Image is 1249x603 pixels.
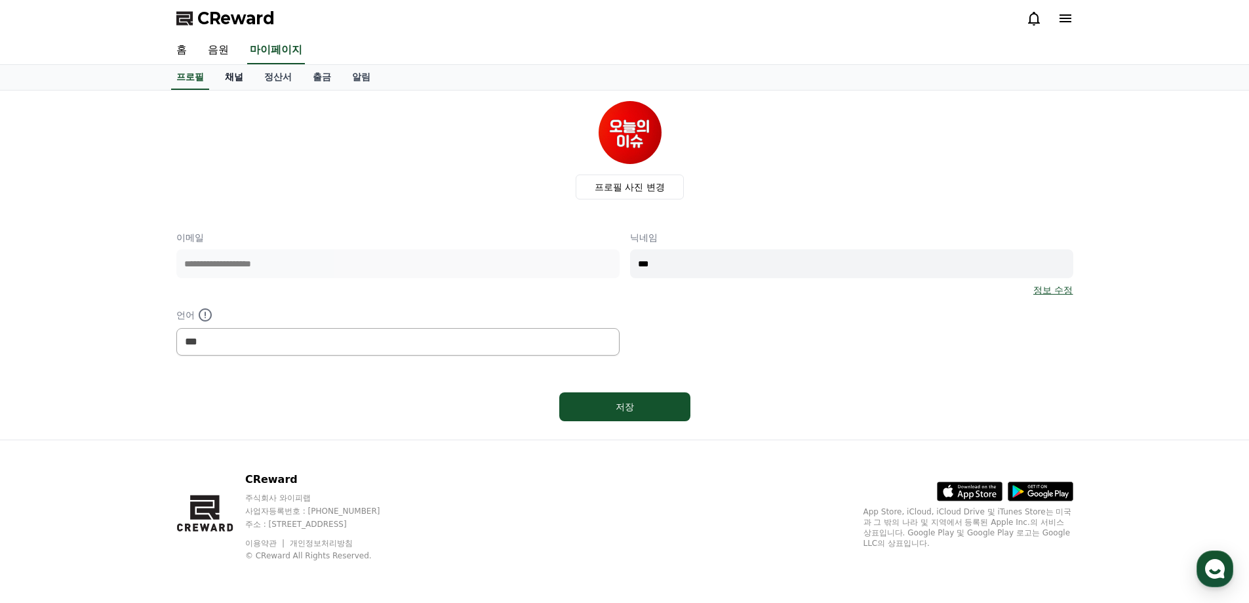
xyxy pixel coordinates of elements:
a: 이용약관 [245,539,287,548]
span: 대화 [120,436,136,447]
p: App Store, iCloud, iCloud Drive 및 iTunes Store는 미국과 그 밖의 나라 및 지역에서 등록된 Apple Inc.의 서비스 상표입니다. Goo... [863,507,1073,549]
a: 대화 [87,416,169,449]
p: © CReward All Rights Reserved. [245,551,405,561]
img: profile_image [599,101,662,164]
p: 주소 : [STREET_ADDRESS] [245,519,405,530]
p: 언어 [176,307,620,323]
p: 닉네임 [630,231,1073,244]
p: 주식회사 와이피랩 [245,493,405,503]
a: 홈 [4,416,87,449]
button: 저장 [559,392,690,421]
a: 출금 [302,65,342,90]
p: CReward [245,472,405,488]
a: 정산서 [254,65,302,90]
a: 프로필 [171,65,209,90]
a: 알림 [342,65,381,90]
a: 개인정보처리방침 [290,539,353,548]
span: CReward [197,8,275,29]
a: 마이페이지 [247,37,305,64]
p: 사업자등록번호 : [PHONE_NUMBER] [245,506,405,516]
a: 홈 [166,37,197,64]
label: 프로필 사진 변경 [576,175,684,199]
a: CReward [176,8,275,29]
a: 음원 [197,37,239,64]
span: 홈 [41,436,49,446]
div: 저장 [585,400,664,413]
a: 채널 [214,65,254,90]
p: 이메일 [176,231,620,244]
a: 정보 수정 [1033,283,1073,297]
span: 설정 [203,436,218,446]
a: 설정 [169,416,252,449]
